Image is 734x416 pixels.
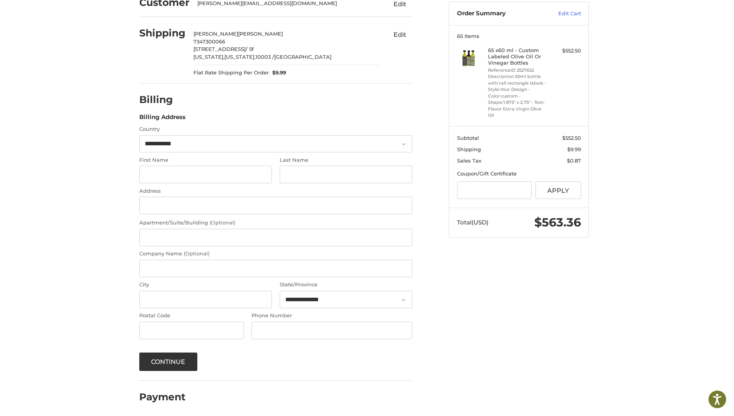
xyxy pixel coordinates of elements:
span: $552.50 [562,135,581,141]
span: [STREET_ADDRESS] [193,46,246,52]
span: 10003 / [255,54,274,60]
h4: 65 x 60 ml - Custom Labeled Olive Oil Or Vinegar Bottles [488,47,548,66]
input: Gift Certificate or Coupon Code [457,181,532,199]
button: Apply [535,181,581,199]
h2: Payment [139,391,186,403]
label: Address [139,187,412,195]
label: Phone Number [251,312,412,320]
label: Apartment/Suite/Building [139,219,412,227]
li: Description 50ml bottle with tall rectangle labels - Style:Your Design - Color:custom - Shape:1.8... [488,73,548,106]
h2: Billing [139,94,185,106]
h3: 65 Items [457,33,581,39]
button: Continue [139,353,197,371]
span: [GEOGRAPHIC_DATA] [274,54,331,60]
span: [PERSON_NAME] [238,31,283,37]
p: We're away right now. Please check back later! [11,12,89,18]
li: ReferenceID 2527652 [488,67,548,74]
span: $9.99 [269,69,286,77]
div: $552.50 [550,47,581,55]
span: $9.99 [567,146,581,152]
label: Last Name [280,156,412,164]
span: [PERSON_NAME] [193,31,238,37]
div: Coupon/Gift Certificate [457,170,581,178]
label: Country [139,125,412,133]
span: [US_STATE], [193,54,224,60]
h2: Shipping [139,27,186,39]
a: Edit Cart [541,10,581,18]
span: 7347300066 [193,38,225,45]
span: Shipping [457,146,481,152]
span: Subtotal [457,135,479,141]
label: City [139,281,272,289]
span: / 5f [246,46,254,52]
span: $0.87 [567,157,581,164]
label: First Name [139,156,272,164]
label: State/Province [280,281,412,289]
small: (Optional) [209,219,235,226]
button: Edit [387,28,412,41]
span: Total (USD) [457,219,488,226]
label: Postal Code [139,312,244,320]
span: Flat Rate Shipping Per Order [193,69,269,77]
span: $563.36 [534,215,581,230]
li: Flavor Extra Virgin Olive Oil [488,106,548,119]
button: Open LiveChat chat widget [90,10,100,20]
span: Sales Tax [457,157,481,164]
legend: Billing Address [139,113,186,125]
span: [US_STATE], [224,54,255,60]
label: Company Name [139,250,412,258]
h3: Order Summary [457,10,541,18]
small: (Optional) [184,250,209,257]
